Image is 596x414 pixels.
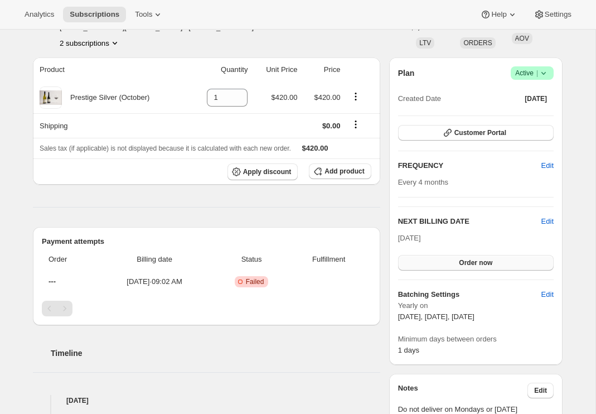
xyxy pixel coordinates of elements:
[541,289,554,300] span: Edit
[293,254,365,265] span: Fulfillment
[454,128,506,137] span: Customer Portal
[128,7,170,22] button: Tools
[518,91,554,107] button: [DATE]
[541,216,554,227] button: Edit
[398,125,554,141] button: Customer Portal
[322,122,341,130] span: $0.00
[398,312,474,321] span: [DATE], [DATE], [DATE]
[398,234,421,242] span: [DATE]
[347,90,365,103] button: Product actions
[42,247,96,272] th: Order
[347,118,365,131] button: Shipping actions
[60,37,120,49] button: Product actions
[398,383,528,398] h3: Notes
[246,277,264,286] span: Failed
[535,157,560,175] button: Edit
[301,57,344,82] th: Price
[42,301,371,316] nav: Pagination
[398,346,419,354] span: 1 days
[398,68,415,79] h2: Plan
[33,113,190,138] th: Shipping
[535,286,560,304] button: Edit
[527,7,578,22] button: Settings
[63,7,126,22] button: Subscriptions
[216,254,286,265] span: Status
[398,160,541,171] h2: FREQUENCY
[515,68,549,79] span: Active
[491,10,506,19] span: Help
[398,216,541,227] h2: NEXT BILLING DATE
[473,7,524,22] button: Help
[545,10,571,19] span: Settings
[33,57,190,82] th: Product
[314,93,340,102] span: $420.00
[49,277,56,286] span: ---
[70,10,119,19] span: Subscriptions
[541,160,554,171] span: Edit
[18,7,61,22] button: Analytics
[135,10,152,19] span: Tools
[227,163,298,180] button: Apply discount
[398,300,554,311] span: Yearly on
[419,39,431,47] span: LTV
[302,144,328,152] span: $420.00
[398,289,541,300] h6: Batching Settings
[536,69,538,78] span: |
[243,167,292,176] span: Apply discount
[33,395,380,406] h4: [DATE]
[251,57,301,82] th: Unit Price
[324,167,364,176] span: Add product
[515,35,529,42] span: AOV
[62,92,149,103] div: Prestige Silver (October)
[398,334,554,345] span: Minimum days between orders
[527,383,554,398] button: Edit
[525,94,547,103] span: [DATE]
[398,93,441,104] span: Created Date
[42,236,371,247] h2: Payment attempts
[51,348,380,359] h2: Timeline
[459,258,492,267] span: Order now
[40,145,291,152] span: Sales tax (if applicable) is not displayed because it is calculated with each new order.
[534,386,547,395] span: Edit
[99,276,210,287] span: [DATE] · 09:02 AM
[309,163,371,179] button: Add product
[398,255,554,271] button: Order now
[463,39,492,47] span: ORDERS
[25,10,54,19] span: Analytics
[190,57,251,82] th: Quantity
[272,93,298,102] span: $420.00
[99,254,210,265] span: Billing date
[398,178,448,186] span: Every 4 months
